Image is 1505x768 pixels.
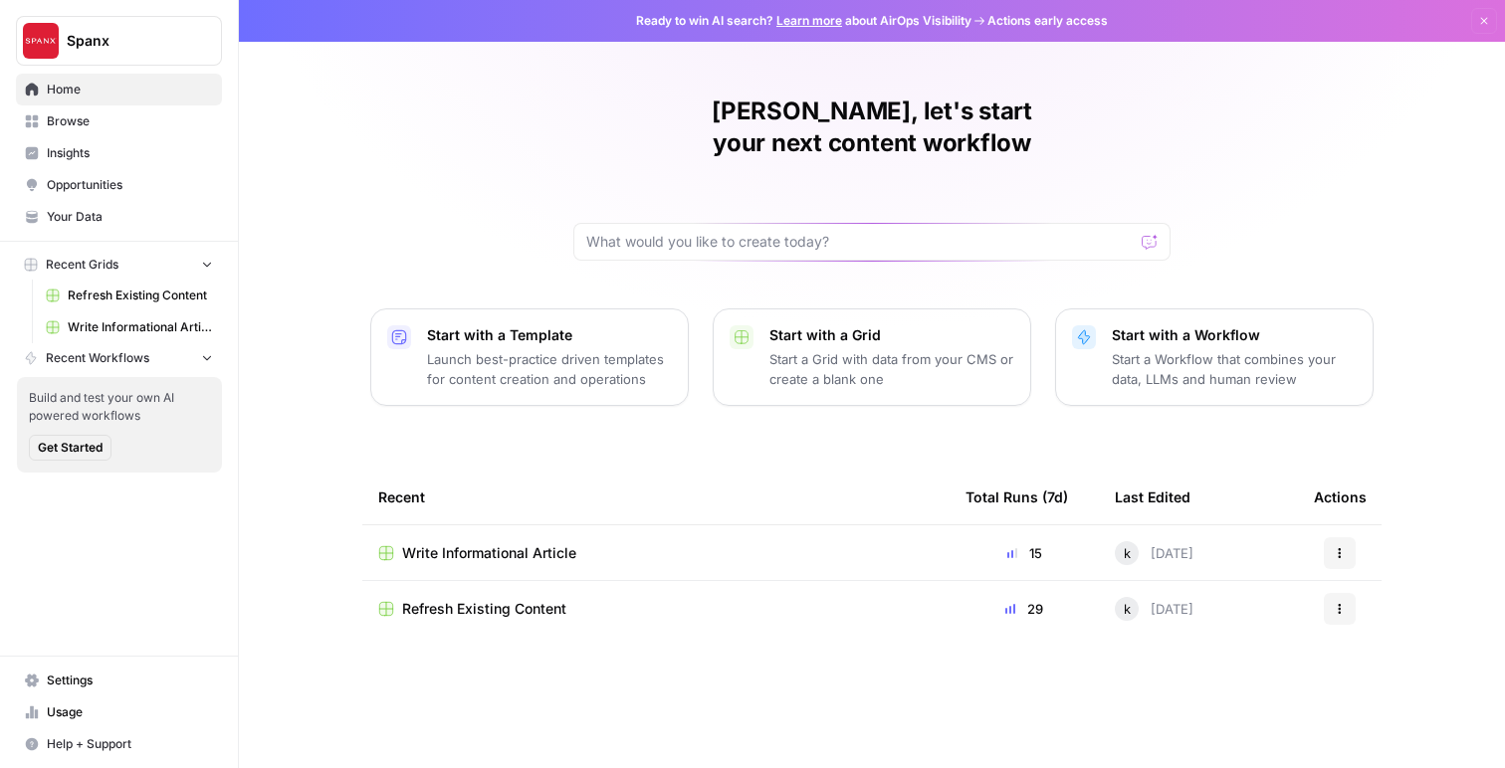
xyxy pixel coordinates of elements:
span: Actions early access [987,12,1108,30]
button: Recent Workflows [16,343,222,373]
button: Recent Grids [16,250,222,280]
button: Start with a GridStart a Grid with data from your CMS or create a blank one [713,308,1031,406]
a: Opportunities [16,169,222,201]
span: Browse [47,112,213,130]
span: Insights [47,144,213,162]
p: Start with a Grid [769,325,1014,345]
a: Home [16,74,222,105]
a: Settings [16,665,222,696]
div: [DATE] [1115,541,1193,565]
span: Your Data [47,208,213,226]
span: Refresh Existing Content [68,287,213,304]
div: Actions [1314,470,1367,524]
button: Help + Support [16,728,222,760]
h1: [PERSON_NAME], let's start your next content workflow [573,96,1171,159]
a: Insights [16,137,222,169]
span: Spanx [67,31,187,51]
div: 29 [966,599,1083,619]
a: Browse [16,105,222,137]
span: Write Informational Article [68,318,213,336]
button: Get Started [29,435,111,461]
button: Start with a WorkflowStart a Workflow that combines your data, LLMs and human review [1055,308,1374,406]
a: Write Informational Article [37,311,222,343]
img: Spanx Logo [23,23,59,59]
span: Recent Grids [46,256,118,274]
span: Write Informational Article [402,543,576,563]
span: Usage [47,703,213,721]
span: Opportunities [47,176,213,194]
span: Home [47,81,213,98]
a: Write Informational Article [378,543,934,563]
button: Workspace: Spanx [16,16,222,66]
p: Start with a Workflow [1112,325,1357,345]
span: Ready to win AI search? about AirOps Visibility [636,12,971,30]
p: Start with a Template [427,325,672,345]
input: What would you like to create today? [586,232,1134,252]
span: Get Started [38,439,103,457]
span: Recent Workflows [46,349,149,367]
p: Launch best-practice driven templates for content creation and operations [427,349,672,389]
p: Start a Workflow that combines your data, LLMs and human review [1112,349,1357,389]
div: Total Runs (7d) [966,470,1068,524]
span: Build and test your own AI powered workflows [29,389,210,425]
a: Refresh Existing Content [378,599,934,619]
p: Start a Grid with data from your CMS or create a blank one [769,349,1014,389]
span: k [1124,599,1131,619]
div: 15 [966,543,1083,563]
a: Usage [16,696,222,728]
a: Your Data [16,201,222,233]
a: Learn more [776,13,842,28]
a: Refresh Existing Content [37,280,222,311]
span: k [1124,543,1131,563]
span: Refresh Existing Content [402,599,566,619]
div: Last Edited [1115,470,1190,524]
div: Recent [378,470,934,524]
span: Help + Support [47,735,213,753]
div: [DATE] [1115,597,1193,621]
button: Start with a TemplateLaunch best-practice driven templates for content creation and operations [370,308,689,406]
span: Settings [47,672,213,689]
